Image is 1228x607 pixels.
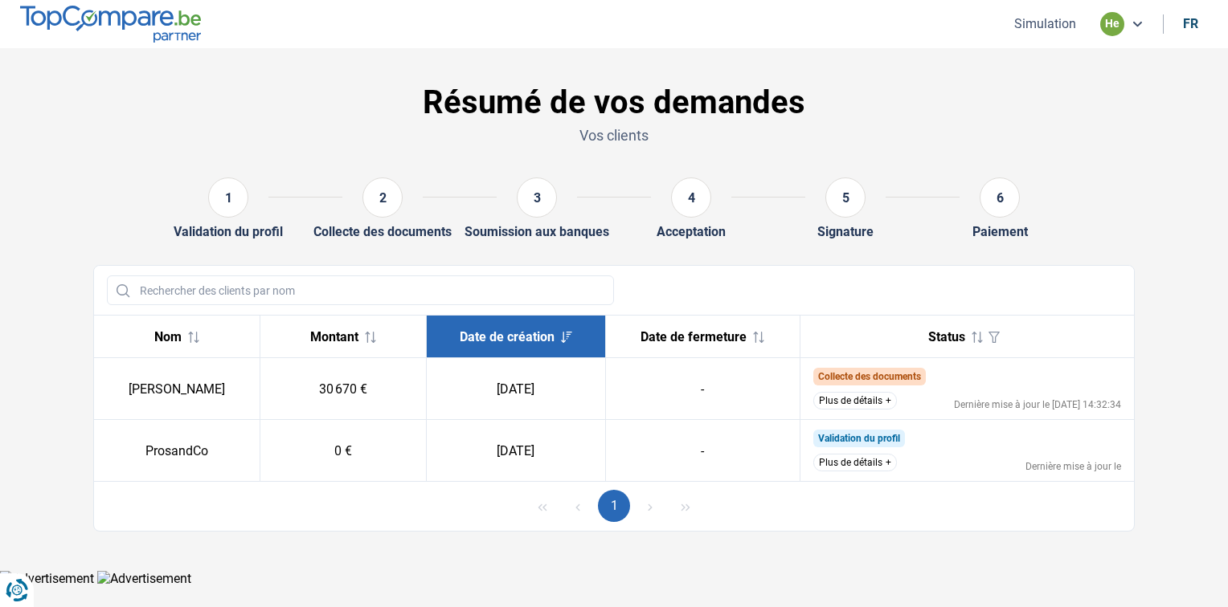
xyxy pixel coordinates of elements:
[972,224,1028,239] div: Paiement
[980,177,1020,218] div: 6
[634,490,666,522] button: Next Page
[517,177,557,218] div: 3
[94,358,260,420] td: [PERSON_NAME]
[426,420,605,482] td: [DATE]
[154,329,182,344] span: Nom
[671,177,711,218] div: 4
[260,358,427,420] td: 30 670 €
[107,275,614,305] input: Rechercher des clients par nom
[606,358,800,420] td: -
[1009,15,1081,32] button: Simulation
[1183,16,1198,31] div: fr
[465,224,609,239] div: Soumission aux banques
[260,420,427,482] td: 0 €
[460,329,555,344] span: Date de création
[94,420,260,482] td: ProsandCo
[813,454,897,471] button: Plus de détails
[93,84,1135,122] h1: Résumé de vos demandes
[97,571,191,586] img: Advertisement
[954,400,1121,409] div: Dernière mise à jour le [DATE] 14:32:34
[1100,12,1124,36] div: he
[606,420,800,482] td: -
[598,490,630,522] button: Page 1
[818,371,921,382] span: Collecte des documents
[928,329,965,344] span: Status
[669,490,702,522] button: Last Page
[20,6,201,42] img: TopCompare.be
[657,224,726,239] div: Acceptation
[1025,462,1121,471] div: Dernière mise à jour le
[208,177,248,218] div: 1
[562,490,594,522] button: Previous Page
[426,358,605,420] td: [DATE]
[813,392,897,409] button: Plus de détails
[93,125,1135,145] p: Vos clients
[526,490,559,522] button: First Page
[313,224,452,239] div: Collecte des documents
[817,224,874,239] div: Signature
[362,177,403,218] div: 2
[310,329,358,344] span: Montant
[174,224,283,239] div: Validation du profil
[818,433,900,444] span: Validation du profil
[641,329,747,344] span: Date de fermeture
[825,177,866,218] div: 5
